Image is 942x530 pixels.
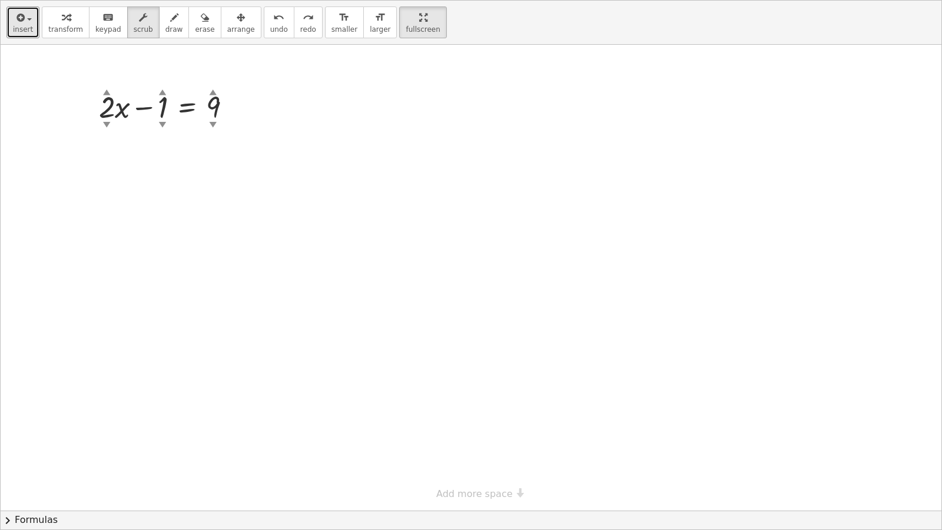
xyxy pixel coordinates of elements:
[406,25,440,34] span: fullscreen
[294,6,323,38] button: redoredo
[134,25,153,34] span: scrub
[210,87,217,97] div: ▲
[325,6,364,38] button: format_sizesmaller
[13,25,33,34] span: insert
[221,6,261,38] button: arrange
[370,25,390,34] span: larger
[103,119,111,130] div: ▼
[331,25,357,34] span: smaller
[102,11,114,25] i: keyboard
[165,25,183,34] span: draw
[6,6,39,38] button: insert
[303,11,314,25] i: redo
[159,87,167,97] div: ▲
[436,488,513,499] span: Add more space
[273,11,284,25] i: undo
[159,6,190,38] button: draw
[42,6,89,38] button: transform
[300,25,316,34] span: redo
[195,25,214,34] span: erase
[270,25,288,34] span: undo
[264,6,294,38] button: undoundo
[210,119,217,130] div: ▼
[339,11,350,25] i: format_size
[374,11,386,25] i: format_size
[103,87,111,97] div: ▲
[1,511,941,529] button: chevron_rightFormulas
[188,6,221,38] button: erase
[227,25,255,34] span: arrange
[48,25,83,34] span: transform
[89,6,128,38] button: keyboardkeypad
[363,6,397,38] button: format_sizelarger
[127,6,160,38] button: scrub
[399,6,446,38] button: fullscreen
[95,25,121,34] span: keypad
[1,514,15,528] span: chevron_right
[159,119,167,130] div: ▼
